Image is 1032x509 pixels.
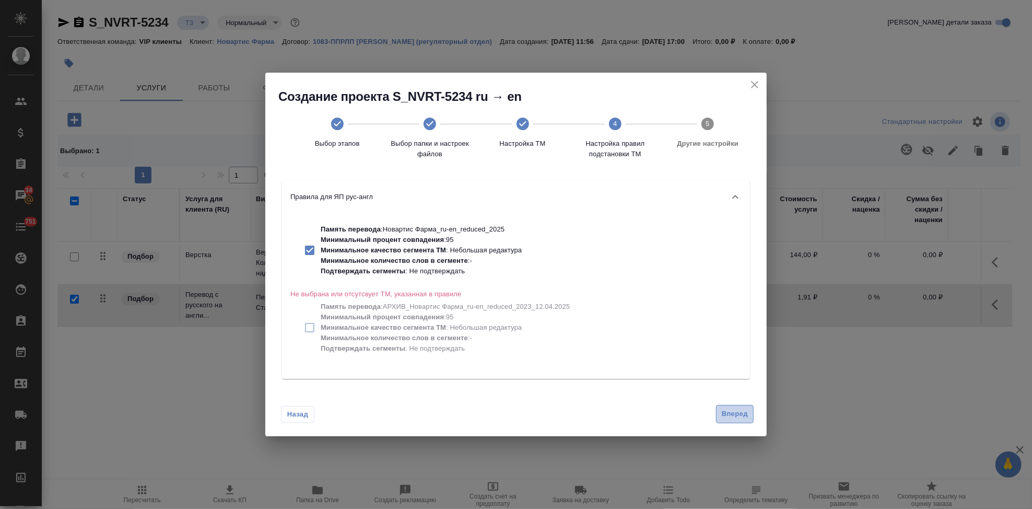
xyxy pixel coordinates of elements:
[282,214,750,379] div: Правила для ЯП рус-англ
[321,235,570,245] p: : 95
[290,289,578,299] p: Не выбрана или отсутсвует TM, указанная в правиле
[321,245,570,256] p: : Небольшая редактура
[321,225,381,233] p: Память перевода
[666,138,750,149] span: Другие настройки
[281,406,314,423] button: Назад
[321,224,570,235] p: : Новартис Фарма_ru-en_reduced_2025
[613,120,617,128] text: 4
[321,256,570,266] p: : -
[321,257,468,264] p: Минимальное количество слов в сегменте
[573,138,657,159] span: Настройка правил подстановки TM
[287,409,309,420] span: Назад
[278,88,767,105] h2: Создание проекта S_NVRT-5234 ru → en
[321,267,405,275] p: Подтверждать сегменты
[290,222,578,279] div: Память перевода:Новартис Фарма_ru-en_reduced_2025Минимальный процент совпадения:95Минимальное кач...
[722,408,748,420] span: Вперед
[290,192,373,202] p: Правила для ЯП рус-англ
[706,120,710,128] text: 5
[388,138,472,159] span: Выбор папки и настроек файлов
[295,138,379,149] span: Выбор этапов
[321,236,444,244] p: Минимальный процент совпадения
[716,405,754,423] button: Вперед
[321,246,446,254] p: Минимальное качество сегмента ТМ
[480,138,565,149] span: Настройка ТМ
[282,180,750,214] div: Правила для ЯП рус-англ
[747,77,763,92] button: close
[321,266,570,276] p: : Не подтверждать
